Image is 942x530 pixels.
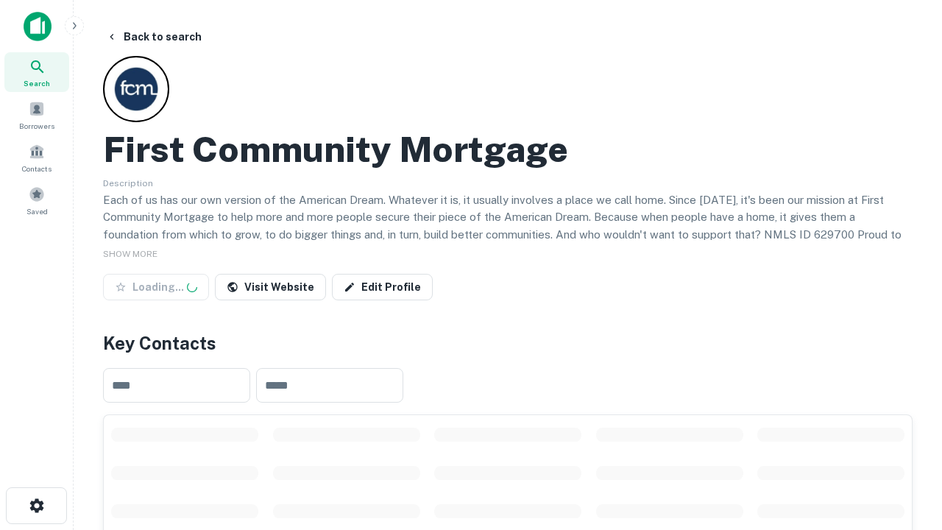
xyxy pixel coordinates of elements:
a: Search [4,52,69,92]
span: Description [103,178,153,188]
span: Contacts [22,163,52,174]
p: Each of us has our own version of the American Dream. Whatever it is, it usually involves a place... [103,191,913,261]
button: Back to search [100,24,208,50]
span: Saved [26,205,48,217]
span: SHOW MORE [103,249,157,259]
span: Search [24,77,50,89]
span: Borrowers [19,120,54,132]
a: Edit Profile [332,274,433,300]
a: Visit Website [215,274,326,300]
iframe: Chat Widget [868,412,942,483]
a: Borrowers [4,95,69,135]
h2: First Community Mortgage [103,128,568,171]
h4: Key Contacts [103,330,913,356]
a: Saved [4,180,69,220]
a: Contacts [4,138,69,177]
img: capitalize-icon.png [24,12,52,41]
